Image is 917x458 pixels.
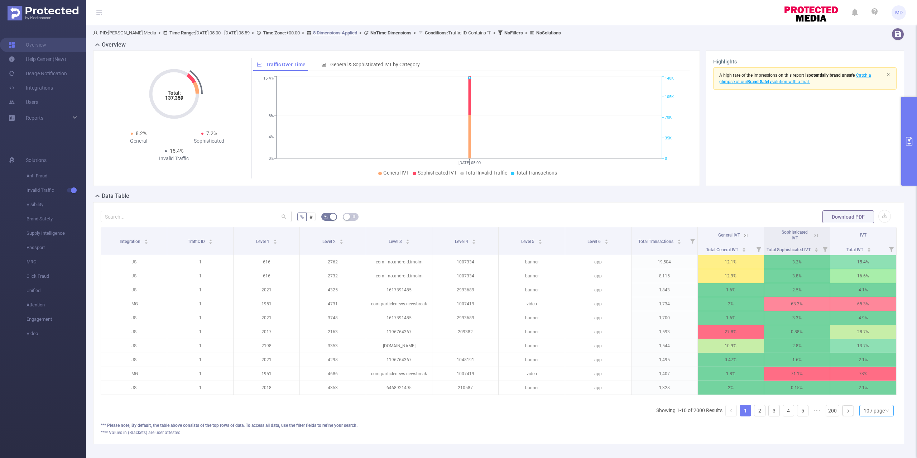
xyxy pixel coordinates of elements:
span: Total IVT [846,247,864,252]
span: > [491,30,498,35]
span: Passport [27,240,86,255]
i: icon: down [885,409,889,414]
a: 2 [754,405,765,416]
span: Level 2 [322,239,337,244]
p: 12.1% [698,255,764,269]
p: 2% [698,381,764,395]
p: 1007419 [432,367,498,381]
li: Showing 1-10 of 2000 Results [656,405,722,416]
li: Next Page [842,405,854,416]
span: Traffic ID Contains '1' [425,30,491,35]
i: icon: caret-down [339,241,343,243]
span: Reports [26,115,43,121]
b: Brand Safety [747,79,772,84]
p: 1,328 [632,381,697,395]
p: banner [499,283,565,297]
p: 1 [167,353,233,367]
p: 4.9% [830,311,896,325]
span: Solutions [26,153,47,167]
p: 2018 [234,381,299,395]
i: icon: caret-up [273,238,277,240]
i: icon: caret-down [605,241,609,243]
i: icon: caret-down [144,241,148,243]
i: icon: caret-up [867,247,871,249]
span: Sophisticated IVT [782,230,808,240]
a: Integrations [9,81,53,95]
p: 1.6% [698,283,764,297]
span: Level 6 [587,239,602,244]
p: 1196764367 [366,325,432,339]
i: icon: bg-colors [324,214,328,219]
tspan: Total: [167,90,181,96]
p: JS [101,311,167,325]
span: Sophisticated IVT [418,170,457,176]
span: Video [27,326,86,341]
p: 4.1% [830,283,896,297]
p: 3748 [300,311,366,325]
p: 1,544 [632,339,697,353]
span: 15.4% [170,148,183,154]
div: Sort [677,238,681,243]
b: potentially brand unsafe [808,73,855,78]
span: % [300,214,304,220]
i: icon: caret-up [677,238,681,240]
p: 1,407 [632,367,697,381]
p: 3.2% [764,255,830,269]
p: JS [101,325,167,339]
p: 12.9% [698,269,764,283]
p: 1617391485 [366,311,432,325]
p: 1,843 [632,283,697,297]
tspan: 8% [269,114,274,118]
p: 1,495 [632,353,697,367]
p: JS [101,353,167,367]
p: 2.5% [764,283,830,297]
p: com.particlenews.newsbreak [366,297,432,311]
p: 6468921495 [366,381,432,395]
p: 8,115 [632,269,697,283]
p: 4353 [300,381,366,395]
p: 1951 [234,297,299,311]
span: MD [895,5,903,20]
span: [PERSON_NAME] Media [DATE] 05:00 - [DATE] 05:59 +00:00 [93,30,561,35]
p: 4325 [300,283,366,297]
p: 4686 [300,367,366,381]
i: Filter menu [886,243,896,255]
p: 2.1% [830,353,896,367]
span: > [300,30,307,35]
p: 1 [167,367,233,381]
button: icon: close [886,71,890,78]
p: 1,593 [632,325,697,339]
span: Total Transactions [638,239,674,244]
u: 8 Dimensions Applied [313,30,357,35]
p: 2017 [234,325,299,339]
tspan: 0 [665,156,667,161]
p: 2732 [300,269,366,283]
span: is [805,73,855,78]
div: Sort [405,238,410,243]
span: Total Invalid Traffic [465,170,507,176]
p: 2% [698,297,764,311]
p: 4731 [300,297,366,311]
div: Sort [144,238,148,243]
p: 28.7% [830,325,896,339]
p: 0.47% [698,353,764,367]
p: 71.1% [764,367,830,381]
p: 2198 [234,339,299,353]
p: banner [499,353,565,367]
i: icon: caret-up [339,238,343,240]
p: 2762 [300,255,366,269]
p: 1 [167,311,233,325]
i: icon: caret-up [538,238,542,240]
a: 4 [783,405,794,416]
p: banner [499,381,565,395]
i: icon: caret-up [209,238,213,240]
div: Sort [208,238,213,243]
p: app [565,381,631,395]
i: icon: line-chart [257,62,262,67]
b: No Filters [504,30,523,35]
i: icon: caret-down [273,241,277,243]
p: app [565,311,631,325]
div: **** Values in (Brackets) are user attested [101,429,897,436]
div: *** Please note, By default, the table above consists of the top rows of data. To access all data... [101,422,897,429]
